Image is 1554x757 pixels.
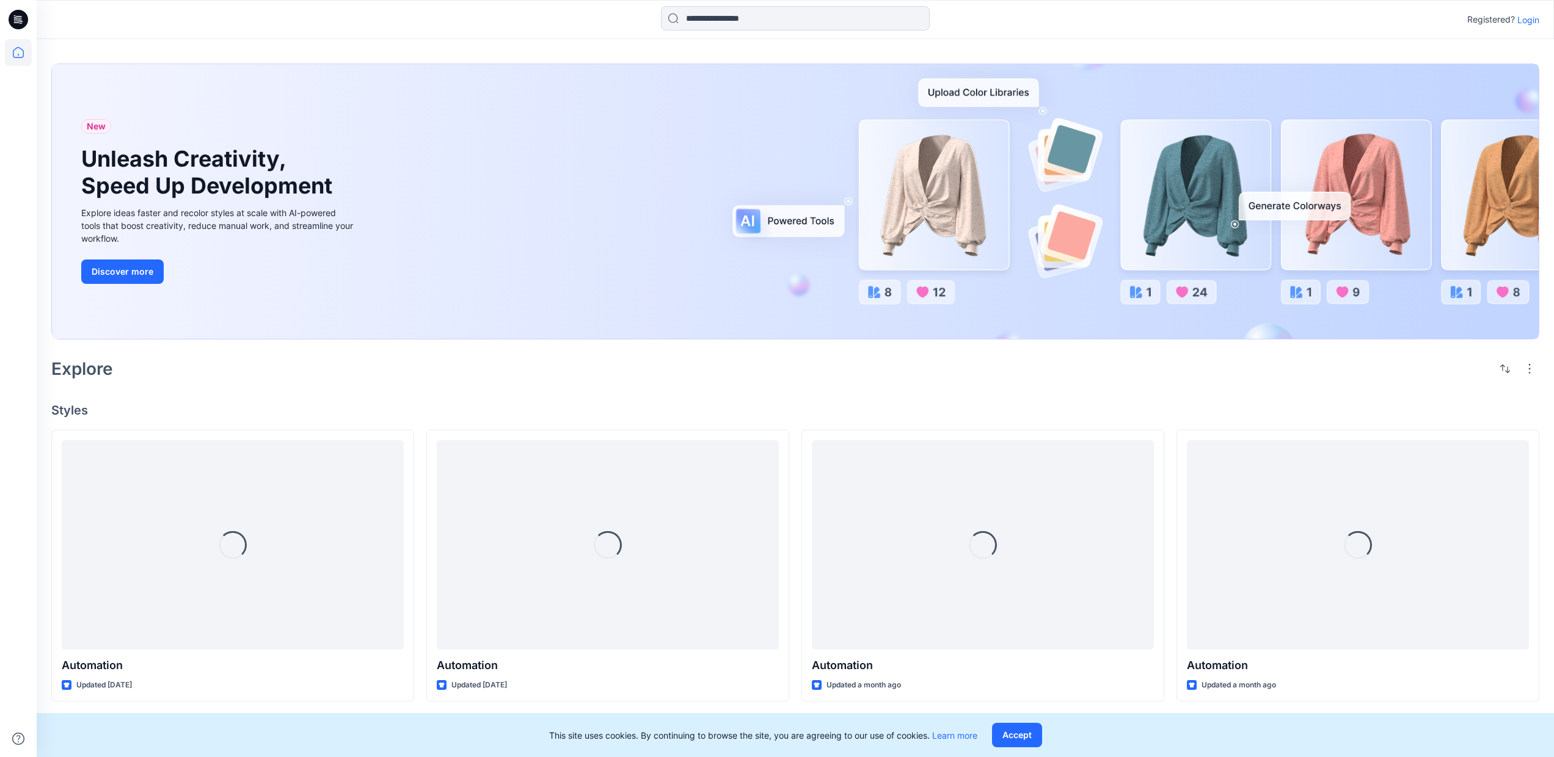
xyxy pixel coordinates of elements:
button: Accept [992,723,1042,747]
span: New [87,119,106,134]
button: Discover more [81,259,164,284]
h2: Explore [51,359,113,378]
a: Discover more [81,259,356,284]
h1: Unleash Creativity, Speed Up Development [81,146,338,198]
a: Learn more [932,730,977,741]
div: Explore ideas faster and recolor styles at scale with AI-powered tools that boost creativity, red... [81,206,356,245]
p: Updated a month ago [826,679,901,692]
h4: Styles [51,403,1539,418]
p: Automation [1187,657,1529,674]
p: Updated [DATE] [76,679,132,692]
p: This site uses cookies. By continuing to browse the site, you are agreeing to our use of cookies. [549,729,977,742]
p: Automation [62,657,404,674]
p: Automation [437,657,779,674]
p: Login [1517,13,1539,26]
p: Registered? [1467,12,1515,27]
p: Updated [DATE] [451,679,507,692]
p: Automation [812,657,1154,674]
p: Updated a month ago [1202,679,1276,692]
